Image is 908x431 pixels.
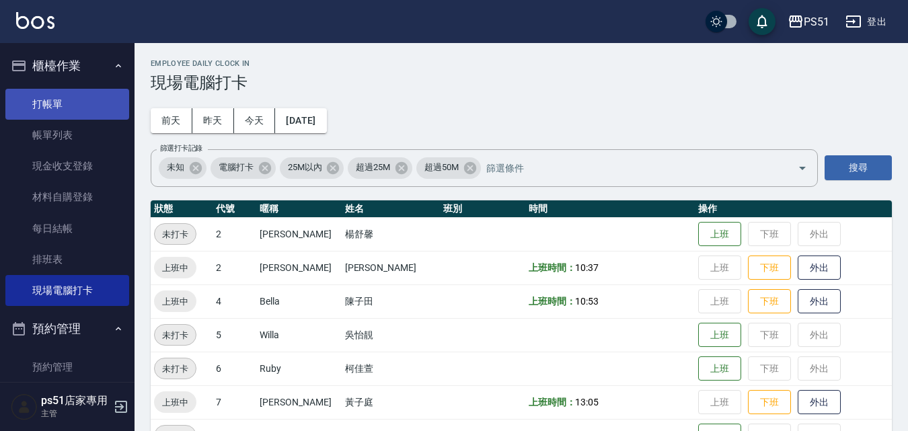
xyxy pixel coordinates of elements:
[798,256,841,280] button: 外出
[256,352,341,385] td: Ruby
[213,251,256,284] td: 2
[698,356,741,381] button: 上班
[529,397,576,407] b: 上班時間：
[41,407,110,420] p: 主管
[275,108,326,133] button: [DATE]
[342,251,441,284] td: [PERSON_NAME]
[213,217,256,251] td: 2
[5,352,129,383] a: 預約管理
[5,275,129,306] a: 現場電腦打卡
[213,200,256,218] th: 代號
[151,73,892,92] h3: 現場電腦打卡
[782,8,835,36] button: PS51
[160,143,202,153] label: 篩選打卡記錄
[575,262,599,273] span: 10:37
[154,295,196,309] span: 上班中
[5,120,129,151] a: 帳單列表
[348,157,412,179] div: 超過25M
[151,59,892,68] h2: Employee Daily Clock In
[748,289,791,314] button: 下班
[483,156,774,180] input: 篩選條件
[5,48,129,83] button: 櫃檯作業
[234,108,276,133] button: 今天
[280,157,344,179] div: 25M以內
[748,256,791,280] button: 下班
[342,217,441,251] td: 楊舒馨
[342,318,441,352] td: 吳怡靚
[155,328,196,342] span: 未打卡
[798,390,841,415] button: 外出
[256,200,341,218] th: 暱稱
[440,200,525,218] th: 班別
[342,284,441,318] td: 陳子田
[256,318,341,352] td: Willa
[151,200,213,218] th: 狀態
[416,157,481,179] div: 超過50M
[213,284,256,318] td: 4
[748,390,791,415] button: 下班
[11,393,38,420] img: Person
[213,352,256,385] td: 6
[749,8,775,35] button: save
[154,395,196,409] span: 上班中
[575,397,599,407] span: 13:05
[5,311,129,346] button: 預約管理
[342,352,441,385] td: 柯佳萱
[5,89,129,120] a: 打帳單
[416,161,467,174] span: 超過50M
[525,200,695,218] th: 時間
[154,261,196,275] span: 上班中
[256,284,341,318] td: Bella
[155,227,196,241] span: 未打卡
[342,200,441,218] th: 姓名
[159,157,206,179] div: 未知
[348,161,398,174] span: 超過25M
[159,161,192,174] span: 未知
[192,108,234,133] button: 昨天
[151,108,192,133] button: 前天
[213,385,256,419] td: 7
[41,394,110,407] h5: ps51店家專用
[798,289,841,314] button: 外出
[256,217,341,251] td: [PERSON_NAME]
[804,13,829,30] div: PS51
[256,251,341,284] td: [PERSON_NAME]
[5,182,129,212] a: 材料自購登錄
[840,9,892,34] button: 登出
[695,200,892,218] th: 操作
[698,222,741,247] button: 上班
[698,323,741,348] button: 上班
[825,155,892,180] button: 搜尋
[280,161,330,174] span: 25M以內
[575,296,599,307] span: 10:53
[529,262,576,273] b: 上班時間：
[213,318,256,352] td: 5
[5,151,129,182] a: 現金收支登錄
[792,157,813,179] button: Open
[211,161,262,174] span: 電腦打卡
[16,12,54,29] img: Logo
[211,157,276,179] div: 電腦打卡
[342,385,441,419] td: 黃子庭
[155,362,196,376] span: 未打卡
[256,385,341,419] td: [PERSON_NAME]
[5,244,129,275] a: 排班表
[5,213,129,244] a: 每日結帳
[529,296,576,307] b: 上班時間：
